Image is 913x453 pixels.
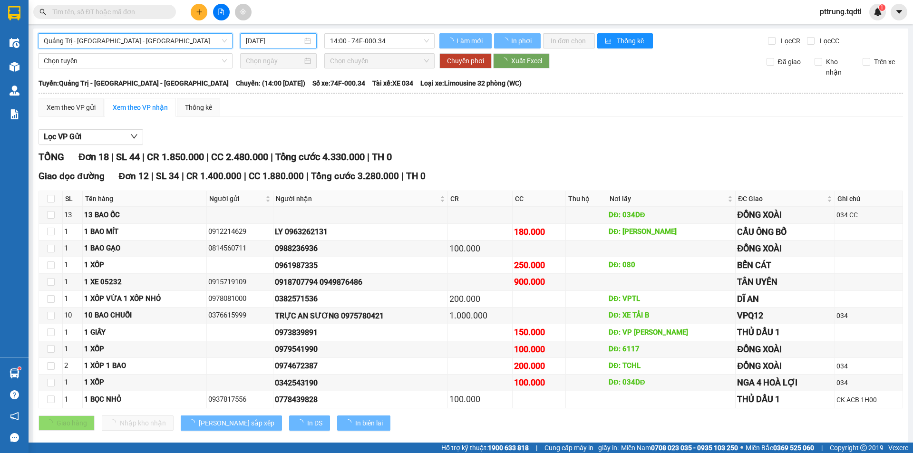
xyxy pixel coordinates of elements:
span: Chuyến: (14:00 [DATE]) [236,78,305,88]
span: caret-down [895,8,903,16]
span: Hỗ trợ kỹ thuật: [441,443,529,453]
input: 12/09/2025 [246,36,302,46]
strong: 1900 633 818 [488,444,529,452]
div: THỦ DẦU 1 [737,393,833,406]
button: Nhập kho nhận [102,415,174,431]
div: 1 XE 05232 [84,277,205,288]
img: solution-icon [10,109,19,119]
div: DĐ: VPTL [609,293,734,305]
div: Xem theo VP gửi [47,102,96,113]
span: Đã giao [774,57,805,67]
div: 250.000 [514,259,564,272]
div: 1 [64,226,81,238]
span: ĐC Giao [738,193,825,204]
div: 10 BAO CHUỐI [84,310,205,321]
span: search [39,9,46,15]
span: Thống kê [617,36,645,46]
span: | [206,151,209,163]
button: Xuất Excel [493,53,550,68]
div: DĐ: [PERSON_NAME] [609,226,734,238]
div: 034 [836,310,901,321]
div: 0973839891 [275,327,446,338]
div: 0382571536 [275,293,446,305]
span: Người gửi [209,193,263,204]
div: 0978081000 [208,293,272,305]
button: In DS [289,415,330,431]
span: Nơi lấy [610,193,726,204]
span: TH 0 [372,151,392,163]
strong: 0708 023 035 - 0935 103 250 [651,444,738,452]
span: notification [10,412,19,421]
div: 1 BỌC NHỎ [84,394,205,405]
button: Lọc VP Gửi [39,129,143,145]
div: 0979541990 [275,343,446,355]
div: 1 XỐP [84,260,205,271]
span: TỔNG [39,151,64,163]
span: file-add [218,9,224,15]
span: Lọc CR [777,36,802,46]
span: Miền Bắc [746,443,814,453]
span: | [142,151,145,163]
input: Tìm tên, số ĐT hoặc mã đơn [52,7,165,17]
span: | [151,171,154,182]
span: 1 [880,4,884,11]
button: Giao hàng [39,415,95,431]
div: ĐỒNG XOÀI [737,343,833,356]
span: Loại xe: Limousine 32 phòng (WC) [420,78,522,88]
span: Miền Nam [621,443,738,453]
div: 200.000 [514,359,564,373]
div: 13 BAO ỐC [84,210,205,221]
div: 1 XỐP 1 BAO [84,360,205,372]
div: 150.000 [514,326,564,339]
div: 034 [836,361,901,371]
img: warehouse-icon [10,368,19,378]
span: Đơn 18 [78,151,109,163]
span: In phơi [511,36,533,46]
div: DĐ: 034DĐ [609,210,734,221]
div: DĨ AN [737,292,833,306]
span: Xuất Excel [511,56,542,66]
div: 100.000 [514,376,564,389]
div: 100.000 [514,343,564,356]
span: bar-chart [605,38,613,45]
span: Chọn tuyến [44,54,227,68]
span: | [821,443,823,453]
div: 1 [64,344,81,355]
button: file-add [213,4,230,20]
div: 0974672387 [275,360,446,372]
div: DĐ: XE TẢI B [609,310,734,321]
th: Thu hộ [566,191,607,207]
div: 0912214629 [208,226,272,238]
span: Trên xe [870,57,899,67]
span: Chọn chuyến [330,54,429,68]
div: 0376615999 [208,310,272,321]
div: 200.000 [449,292,510,306]
button: In đơn chọn [543,33,595,48]
span: down [130,133,138,140]
span: TH 0 [406,171,426,182]
div: ĐỒNG XOÀI [737,208,833,222]
button: Chuyển phơi [439,53,492,68]
div: 034 CC [836,210,901,220]
div: 0814560711 [208,243,272,254]
span: Kho nhận [822,57,855,77]
th: CR [448,191,512,207]
div: 1 XỐP VỪA 1 XỐP NHỎ [84,293,205,305]
button: plus [191,4,207,20]
img: warehouse-icon [10,38,19,48]
b: Tuyến: Quảng Trị - [GEOGRAPHIC_DATA] - [GEOGRAPHIC_DATA] [39,79,229,87]
span: loading [297,419,307,426]
div: 0342543190 [275,377,446,389]
span: | [182,171,184,182]
img: logo-vxr [8,6,20,20]
div: DĐ: TCHL [609,360,734,372]
div: 1 XỐP [84,377,205,388]
strong: 0369 525 060 [773,444,814,452]
span: In biên lai [355,418,383,428]
div: DĐ: 6117 [609,344,734,355]
img: warehouse-icon [10,62,19,72]
span: SL 34 [156,171,179,182]
div: 1 BAO GẠO [84,243,205,254]
div: 1 GIẤY [84,327,205,338]
button: aim [235,4,252,20]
